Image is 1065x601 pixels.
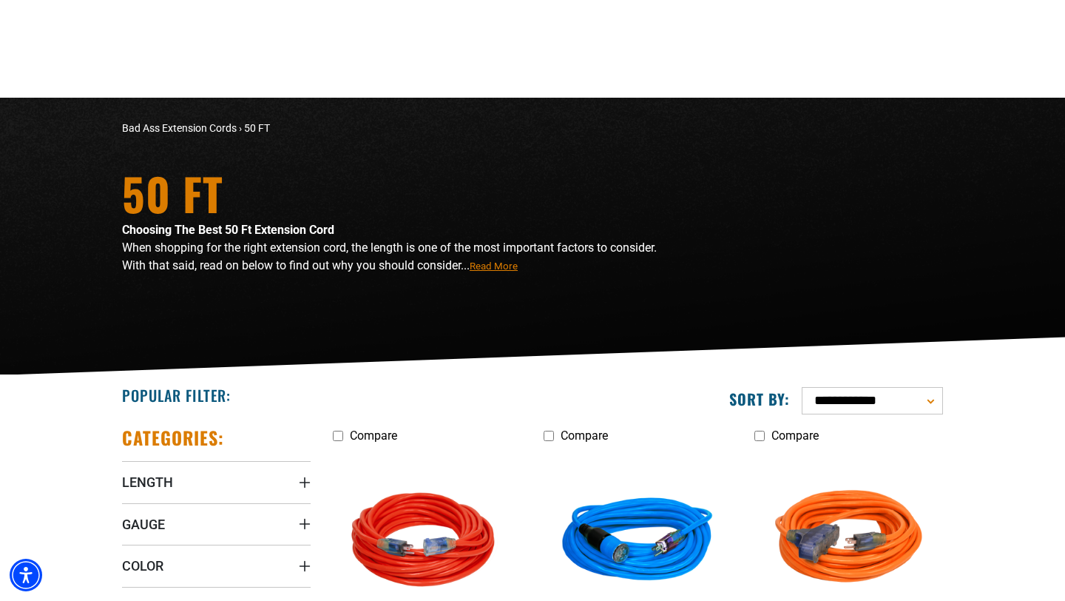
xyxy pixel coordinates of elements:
[350,429,397,443] span: Compare
[122,239,662,275] p: When shopping for the right extension cord, the length is one of the most important factors to co...
[122,557,163,574] span: Color
[244,122,270,134] span: 50 FT
[239,122,242,134] span: ›
[470,261,518,272] span: Read More
[122,122,237,134] a: Bad Ass Extension Cords
[122,223,334,237] strong: Choosing The Best 50 Ft Extension Cord
[122,461,311,503] summary: Length
[122,516,165,533] span: Gauge
[771,429,819,443] span: Compare
[729,389,790,409] label: Sort by:
[122,545,311,586] summary: Color
[122,386,231,405] h2: Popular Filter:
[122,171,662,215] h1: 50 FT
[122,503,311,545] summary: Gauge
[122,121,662,136] nav: breadcrumbs
[561,429,608,443] span: Compare
[122,426,224,449] h2: Categories:
[10,559,42,591] div: Accessibility Menu
[122,474,173,491] span: Length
